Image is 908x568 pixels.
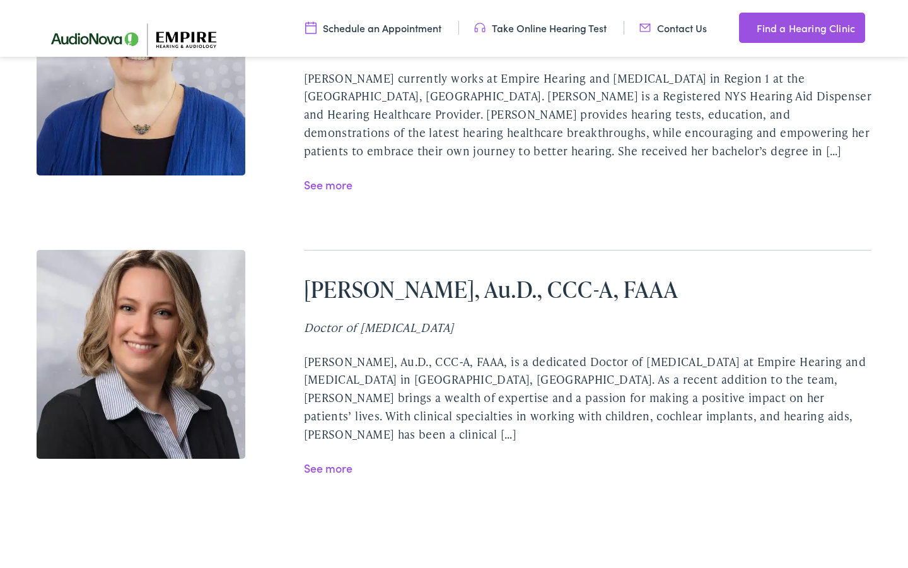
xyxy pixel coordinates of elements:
a: See more [304,460,352,476]
div: [PERSON_NAME], Au.D., CCC-A, FAAA, is a dedicated Doctor of [MEDICAL_DATA] at Empire Hearing and ... [304,353,872,444]
a: Contact Us [639,21,707,35]
img: utility icon [474,21,486,35]
a: Take Online Hearing Test [474,21,607,35]
a: Find a Hearing Clinic [739,13,865,43]
a: Schedule an Appointment [305,21,441,35]
a: See more [304,177,352,192]
img: utility icon [739,20,750,35]
img: utility icon [639,21,651,35]
h2: [PERSON_NAME], Au.D., CCC-A, FAAA [304,276,872,303]
img: utility icon [305,21,317,35]
div: [PERSON_NAME] currently works at Empire Hearing and [MEDICAL_DATA] in Region 1 at the [GEOGRAPHIC... [304,69,872,160]
i: Doctor of [MEDICAL_DATA] [304,319,454,335]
